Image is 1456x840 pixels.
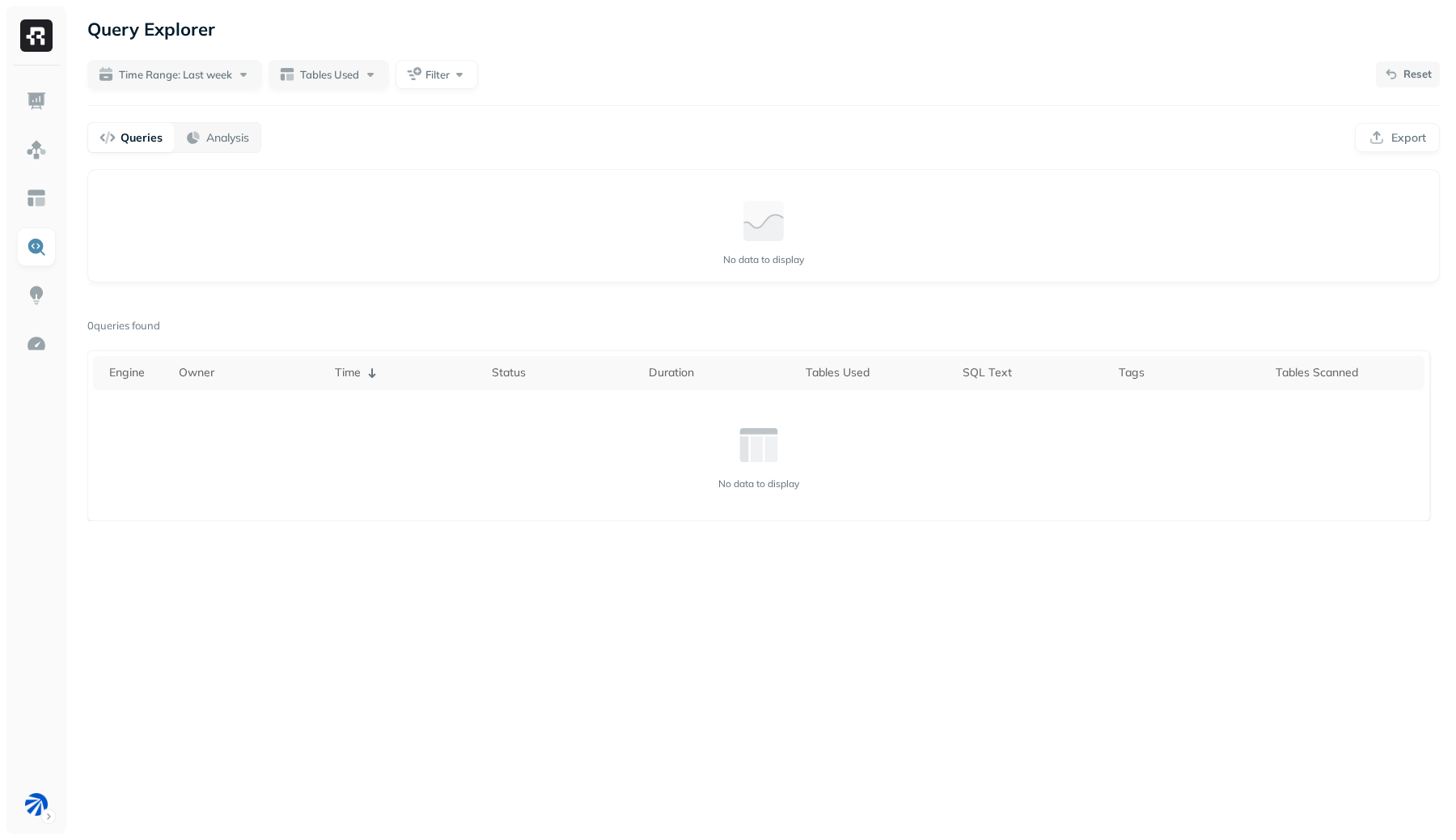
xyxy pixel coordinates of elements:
p: Query Explorer [87,15,215,44]
div: Tags [1119,365,1259,380]
div: SQL Text [963,365,1103,380]
img: Query Explorer [26,236,47,257]
p: No data to display [723,253,804,265]
button: Reset [1376,62,1440,87]
button: Tables Used [269,60,389,89]
span: Filter [425,67,450,83]
p: Queries [121,130,163,146]
div: Status [492,365,633,380]
img: BAM [25,793,48,816]
p: Reset [1403,66,1432,83]
img: Ryft [20,19,53,52]
div: Owner [179,365,320,380]
p: No data to display [718,477,799,490]
button: Time Range: Last week [87,60,262,89]
img: Dashboard [26,91,47,112]
div: Duration [649,365,789,380]
span: Time Range: Last week [119,67,232,83]
div: Time [335,363,476,383]
span: Tables Used [300,67,359,83]
div: Engine [109,365,163,380]
p: 0 queries found [87,318,160,334]
img: Insights [26,285,47,306]
button: Filter [396,60,478,89]
img: Assets [26,139,47,160]
img: Optimization [26,333,47,354]
button: Export [1355,123,1440,152]
div: Tables Scanned [1276,365,1416,380]
div: Tables Used [806,365,946,380]
img: Asset Explorer [26,188,47,209]
p: Analysis [206,130,249,146]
